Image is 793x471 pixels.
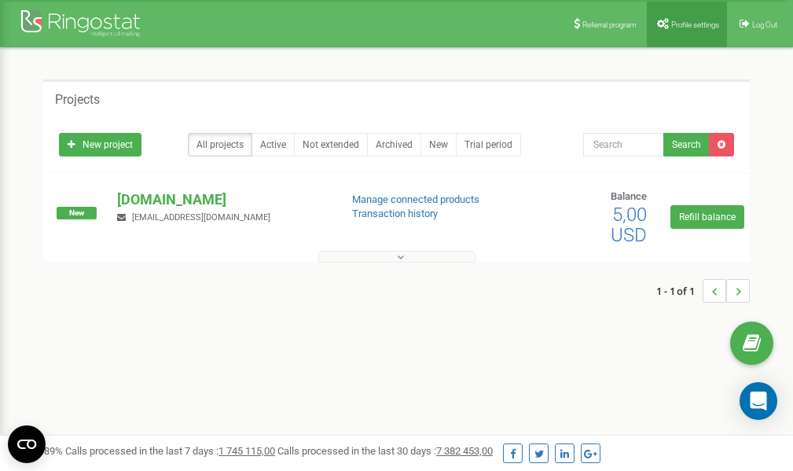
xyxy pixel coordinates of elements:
span: Referral program [582,20,637,29]
span: Calls processed in the last 7 days : [65,445,275,457]
span: Balance [611,190,647,202]
a: Not extended [294,133,368,156]
a: Refill balance [670,205,744,229]
span: 1 - 1 of 1 [656,279,703,303]
a: Transaction history [352,208,438,219]
nav: ... [656,263,750,318]
a: Trial period [456,133,521,156]
u: 1 745 115,00 [218,445,275,457]
a: Archived [367,133,421,156]
p: [DOMAIN_NAME] [117,190,326,210]
span: New [57,207,97,219]
div: Open Intercom Messenger [740,382,777,420]
a: Active [251,133,295,156]
span: Profile settings [671,20,719,29]
a: New [420,133,457,156]
a: Manage connected products [352,193,479,205]
span: Calls processed in the last 30 days : [277,445,493,457]
h5: Projects [55,93,100,107]
span: Log Out [752,20,777,29]
span: 5,00 USD [611,204,647,246]
span: [EMAIL_ADDRESS][DOMAIN_NAME] [132,212,270,223]
button: Open CMP widget [8,425,46,463]
input: Search [583,133,664,156]
a: All projects [188,133,252,156]
button: Search [663,133,710,156]
u: 7 382 453,00 [436,445,493,457]
a: New project [59,133,141,156]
